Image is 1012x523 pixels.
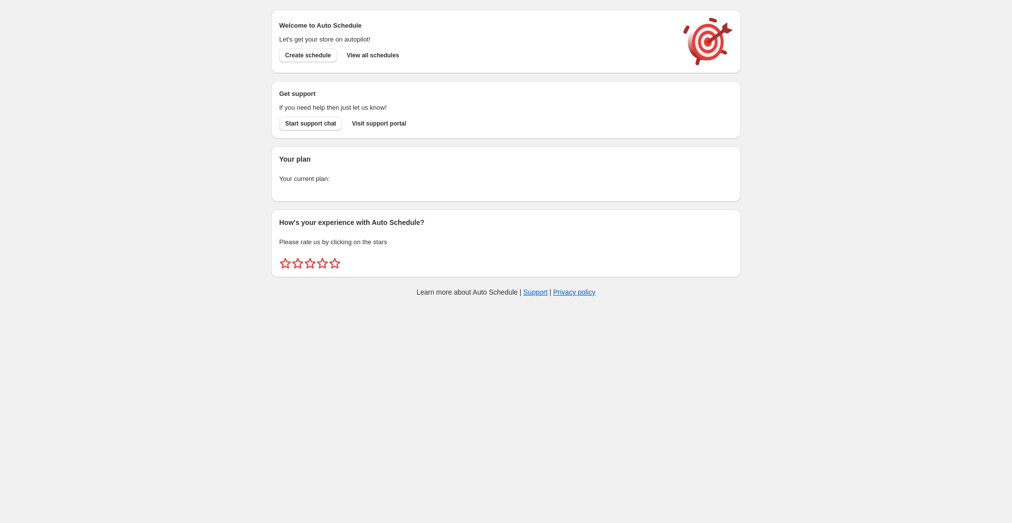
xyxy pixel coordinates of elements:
[285,51,331,59] span: Create schedule
[352,120,406,128] span: Visit support portal
[279,174,733,184] p: Your current plan:
[346,117,412,131] a: Visit support portal
[279,117,342,131] a: Start support chat
[523,288,548,296] a: Support
[279,237,733,247] p: Please rate us by clicking on the stars
[285,120,336,128] span: Start support chat
[279,103,674,113] p: If you need help then just let us know!
[279,21,674,31] h2: Welcome to Auto Schedule
[417,287,595,297] p: Learn more about Auto Schedule | |
[279,48,337,62] button: Create schedule
[279,89,674,99] h2: Get support
[553,288,596,296] a: Privacy policy
[279,218,733,227] h2: How's your experience with Auto Schedule?
[279,35,674,44] p: Let's get your store on autopilot!
[341,48,405,62] button: View all schedules
[279,154,733,164] h2: Your plan
[347,51,399,59] span: View all schedules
